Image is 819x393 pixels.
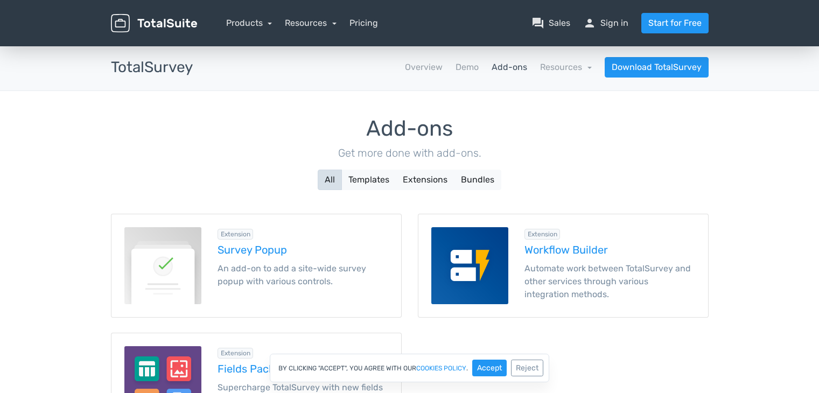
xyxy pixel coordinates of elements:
[341,170,396,190] button: Templates
[111,14,197,33] img: TotalSuite for WordPress
[511,360,543,376] button: Reject
[418,214,709,318] a: Workflow Builder for TotalSurvey Extension Workflow Builder Automate work between TotalSurvey and...
[524,262,695,301] p: Automate work between TotalSurvey and other services through various integration methods.
[492,61,527,74] a: Add-ons
[318,170,342,190] button: All
[540,62,592,72] a: Resources
[405,61,443,74] a: Overview
[583,17,596,30] span: person
[111,145,709,161] p: Get more done with add-ons.
[531,17,544,30] span: question_answer
[218,229,254,240] div: Extension
[111,214,402,318] a: Survey Popup for TotalSurvey Extension Survey Popup An add-on to add a site-wide survey popup wit...
[416,365,466,371] a: cookies policy
[349,17,378,30] a: Pricing
[431,227,508,304] img: Workflow Builder for TotalSurvey
[641,13,709,33] a: Start for Free
[111,117,709,141] h1: Add-ons
[270,354,549,382] div: By clicking "Accept", you agree with our .
[396,170,454,190] button: Extensions
[456,61,479,74] a: Demo
[218,348,254,359] div: Extension
[218,244,388,256] h5: Survey Popup extension for TotalSurvey
[454,170,501,190] button: Bundles
[524,244,695,256] h5: Workflow Builder extension for TotalSurvey
[605,57,709,78] a: Download TotalSurvey
[285,18,337,28] a: Resources
[218,262,388,288] p: An add-on to add a site-wide survey popup with various controls.
[124,227,201,304] img: Survey Popup for TotalSurvey
[583,17,628,30] a: personSign in
[111,59,193,76] h3: TotalSurvey
[524,229,561,240] div: Extension
[472,360,507,376] button: Accept
[226,18,272,28] a: Products
[531,17,570,30] a: question_answerSales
